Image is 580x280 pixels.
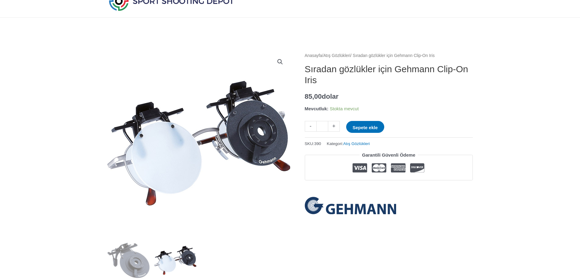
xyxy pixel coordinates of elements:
[316,121,328,132] input: Ürün miktarı
[362,152,415,158] font: Garantili Güvenli Ödeme
[305,141,315,146] font: SKU:
[275,56,286,67] a: Tam ekran resim galerisini görüntüle
[330,106,359,111] font: Stokta mevcut
[332,123,336,129] font: +
[323,53,350,58] a: Atış Gözlükleri
[327,141,343,146] font: Kategori:
[305,52,473,60] nav: Ekmek kırıntısı
[305,64,468,85] font: Sıradan gözlükler için Gehmann Clip-On Iris
[305,197,396,214] a: Gehmann
[314,141,321,146] font: 390
[305,121,316,132] a: -
[107,52,290,235] img: Sıradan gözlükler için Gehmann Clip-On Iris - Resim 2
[353,125,378,130] font: Sepete ekle
[305,106,329,111] font: Mevcutluk:
[310,123,311,129] font: -
[305,53,322,58] a: Anasayfa
[346,121,384,133] button: Sepete ekle
[343,141,370,146] a: Atış Gözlükleri
[305,185,473,192] iframe: Müşteri yorumları Trustpilot tarafından desteklenmektedir
[322,93,339,100] font: dolar
[305,93,322,100] font: 85,00
[328,121,340,132] a: +
[322,53,323,58] font: /
[350,53,435,58] font: / Sıradan gözlükler için Gehmann Clip-On Iris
